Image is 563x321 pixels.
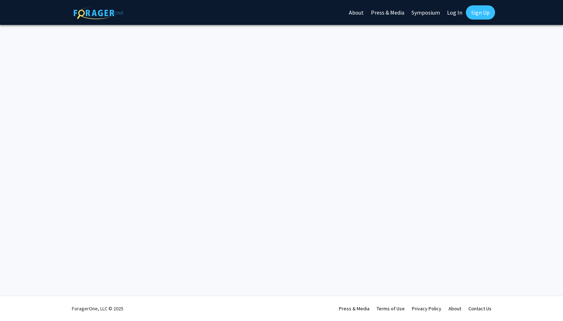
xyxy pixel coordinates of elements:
[339,305,370,312] a: Press & Media
[377,305,405,312] a: Terms of Use
[72,296,123,321] div: ForagerOne, LLC © 2025
[468,305,492,312] a: Contact Us
[74,7,123,19] img: ForagerOne Logo
[412,305,441,312] a: Privacy Policy
[448,305,461,312] a: About
[466,5,495,20] a: Sign Up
